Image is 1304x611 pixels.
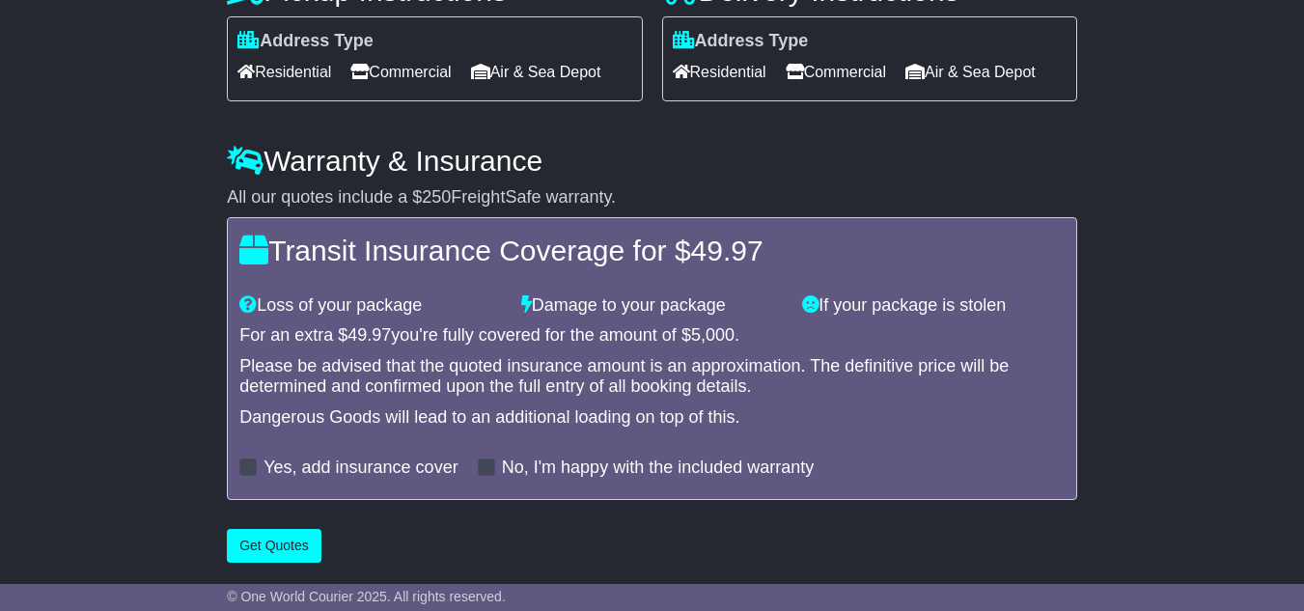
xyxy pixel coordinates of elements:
h4: Transit Insurance Coverage for $ [239,235,1065,266]
label: Yes, add insurance cover [264,458,458,479]
span: 49.97 [691,235,763,266]
label: No, I'm happy with the included warranty [502,458,815,479]
span: Residential [237,57,331,87]
span: 5,000 [691,325,735,345]
span: Residential [673,57,766,87]
div: For an extra $ you're fully covered for the amount of $ . [239,325,1065,347]
span: Air & Sea Depot [471,57,601,87]
div: If your package is stolen [792,295,1074,317]
button: Get Quotes [227,529,321,563]
div: Please be advised that the quoted insurance amount is an approximation. The definitive price will... [239,356,1065,398]
span: © One World Courier 2025. All rights reserved. [227,589,506,604]
label: Address Type [673,31,809,52]
span: Air & Sea Depot [905,57,1036,87]
div: All our quotes include a $ FreightSafe warranty. [227,187,1077,208]
div: Loss of your package [230,295,512,317]
span: Commercial [786,57,886,87]
div: Damage to your package [512,295,793,317]
h4: Warranty & Insurance [227,145,1077,177]
label: Address Type [237,31,374,52]
span: 250 [422,187,451,207]
span: Commercial [350,57,451,87]
div: Dangerous Goods will lead to an additional loading on top of this. [239,407,1065,429]
span: 49.97 [347,325,391,345]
